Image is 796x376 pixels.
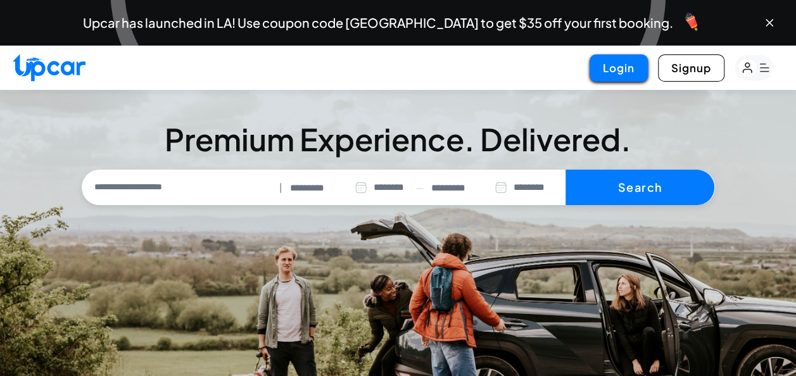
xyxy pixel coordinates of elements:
[82,124,715,154] h3: Premium Experience. Delivered.
[763,16,776,29] button: Close banner
[590,54,648,82] button: Login
[658,54,724,82] button: Signup
[565,170,714,205] button: Search
[415,180,424,195] span: —
[279,180,282,195] span: |
[83,16,673,29] span: Upcar has launched in LA! Use coupon code [GEOGRAPHIC_DATA] to get $35 off your first booking.
[13,54,85,81] img: Upcar Logo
